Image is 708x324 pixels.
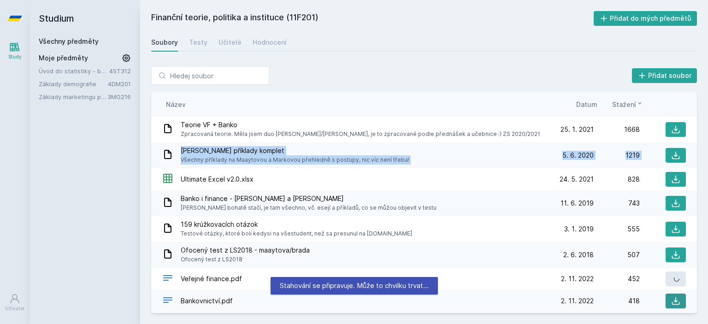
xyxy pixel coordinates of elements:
div: 1219 [594,151,640,160]
a: Study [2,37,28,65]
div: PDF [162,295,173,308]
div: 507 [594,250,640,259]
div: Testy [189,38,207,47]
div: 743 [594,199,640,208]
div: PDF [162,272,173,286]
a: Uživatel [2,289,28,317]
div: 828 [594,175,640,184]
div: 555 [594,224,640,234]
span: Ultimate Excel v2.0.xlsx [181,175,254,184]
a: Základy marketingu pro informatiky a statistiky [39,92,107,101]
span: Moje předměty [39,53,88,63]
a: 3MG216 [107,93,131,100]
div: Stahování se připravuje. Může to chvilku trvat… [271,277,438,295]
span: [PERSON_NAME] příklady komplet [181,146,409,155]
span: Teorie VF + Banko [181,120,540,130]
span: Testové otázky, ktoré boli kedysi na všestudent, než sa presunul na [DOMAIN_NAME] [181,229,412,238]
span: Všechny příklady na Maaytovou a Markovou přehledně s postupy, nic víc není třeba! [181,155,409,165]
a: Úvod do statistiky - bayesovský přístup [39,66,109,76]
div: Study [8,53,22,60]
span: 11. 6. 2019 [560,199,594,208]
span: Zpracovaná teorie. Měla jsem duo [PERSON_NAME]/[PERSON_NAME], je to zpracované podle přednášek a ... [181,130,540,139]
a: Učitelé [218,33,242,52]
a: Testy [189,33,207,52]
a: 4ST312 [109,67,131,75]
span: 2. 6. 2018 [563,250,594,259]
div: 418 [594,296,640,306]
h2: Finanční teorie, politika a instituce (11F201) [151,11,594,26]
span: 2. 11. 2022 [561,296,594,306]
div: Uživatel [5,305,24,312]
span: 3. 1. 2019 [564,224,594,234]
a: Hodnocení [253,33,287,52]
a: 4DM201 [108,80,131,88]
button: Přidat soubor [632,68,697,83]
div: Hodnocení [253,38,287,47]
span: [PERSON_NAME] bohatě stačí, je tam všechno, vč. esejí a příkladů, co se můžou objevit v testu [181,203,437,212]
span: Stažení [612,100,636,109]
span: 2. 11. 2022 [561,274,594,283]
input: Hledej soubor [151,66,269,85]
button: Přidat do mých předmětů [594,11,697,26]
span: 5. 6. 2020 [562,151,594,160]
a: Soubory [151,33,178,52]
div: 1668 [594,125,640,134]
a: Základy demografie [39,79,108,88]
span: Bankovnictví.pdf [181,296,233,306]
span: Ofocený test z LS2018 [181,255,310,264]
div: 452 [594,274,640,283]
span: 25. 1. 2021 [560,125,594,134]
button: Stažení [612,100,643,109]
span: 24. 5. 2021 [560,175,594,184]
span: Banko i finance - [PERSON_NAME] a [PERSON_NAME] [181,194,437,203]
div: XLSX [162,173,173,186]
a: Všechny předměty [39,37,99,45]
div: Učitelé [218,38,242,47]
span: 159 krúžkovacích otázok [181,220,412,229]
span: Ofocený test z LS2018 - maaytova/brada [181,246,310,255]
button: Název [166,100,186,109]
button: Datum [576,100,597,109]
div: Soubory [151,38,178,47]
span: Veřejné finance.pdf [181,274,242,283]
